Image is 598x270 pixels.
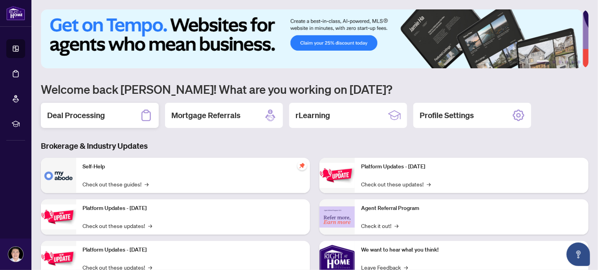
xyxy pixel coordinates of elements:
img: logo [6,6,25,20]
button: 2 [552,60,556,64]
h2: Profile Settings [420,110,474,121]
h2: rLearning [295,110,330,121]
span: → [148,221,152,230]
button: 1 [537,60,549,64]
h1: Welcome back [PERSON_NAME]! What are you working on [DATE]? [41,82,589,97]
img: Platform Updates - September 16, 2025 [41,204,76,229]
button: 3 [559,60,562,64]
p: Platform Updates - [DATE] [83,246,304,254]
a: Check out these updates!→ [83,221,152,230]
span: → [427,180,431,188]
span: → [145,180,149,188]
p: Self-Help [83,162,304,171]
a: Check out these guides!→ [83,180,149,188]
a: Check out these updates!→ [361,180,431,188]
button: Open asap [567,243,590,266]
a: Check it out!→ [361,221,398,230]
h3: Brokerage & Industry Updates [41,140,589,151]
p: Agent Referral Program [361,204,582,213]
img: Slide 0 [41,9,583,68]
p: Platform Updates - [DATE] [83,204,304,213]
button: 5 [571,60,574,64]
img: Profile Icon [8,247,23,262]
span: pushpin [297,161,307,170]
p: We want to hear what you think! [361,246,582,254]
p: Platform Updates - [DATE] [361,162,582,171]
button: 6 [578,60,581,64]
h2: Mortgage Referrals [171,110,240,121]
span: → [394,221,398,230]
h2: Deal Processing [47,110,105,121]
button: 4 [565,60,568,64]
img: Self-Help [41,158,76,193]
img: Platform Updates - June 23, 2025 [319,163,355,188]
img: Agent Referral Program [319,206,355,228]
